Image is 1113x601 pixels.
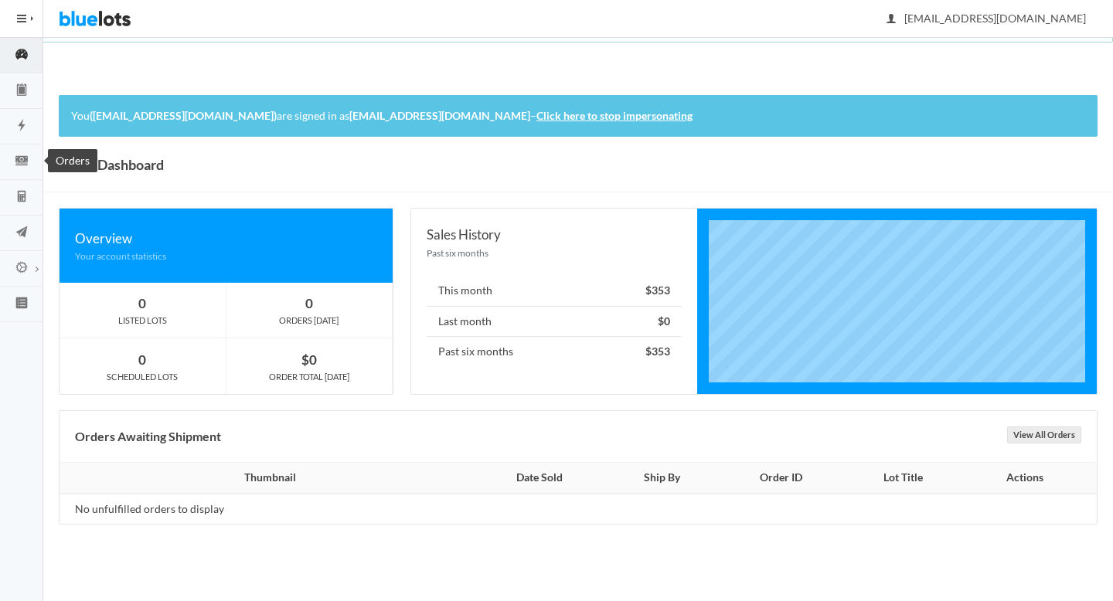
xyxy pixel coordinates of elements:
[427,276,681,307] li: This month
[60,314,226,328] div: LISTED LOTS
[59,153,164,176] h1: Seller Dashboard
[60,494,472,525] td: No unfulfilled orders to display
[427,336,681,367] li: Past six months
[301,351,317,368] strong: $0
[536,109,693,122] a: Click here to stop impersonating
[75,228,377,249] div: Overview
[962,463,1097,494] th: Actions
[138,351,146,368] strong: 0
[427,224,681,245] div: Sales History
[305,295,313,311] strong: 0
[90,109,277,122] strong: ([EMAIL_ADDRESS][DOMAIN_NAME])
[645,345,670,358] strong: $353
[883,12,899,27] ion-icon: person
[472,463,607,494] th: Date Sold
[645,284,670,297] strong: $353
[658,314,670,328] strong: $0
[226,370,393,384] div: ORDER TOTAL [DATE]
[75,249,377,263] div: Your account statistics
[60,370,226,384] div: SCHEDULED LOTS
[427,306,681,338] li: Last month
[138,295,146,311] strong: 0
[607,463,718,494] th: Ship By
[887,12,1086,25] span: [EMAIL_ADDRESS][DOMAIN_NAME]
[226,314,393,328] div: ORDERS [DATE]
[60,463,472,494] th: Thumbnail
[427,246,681,260] div: Past six months
[1007,426,1081,443] a: View All Orders
[844,463,962,494] th: Lot Title
[71,107,1085,125] p: You are signed in as –
[48,149,97,172] div: Orders
[349,109,530,122] strong: [EMAIL_ADDRESS][DOMAIN_NAME]
[718,463,844,494] th: Order ID
[75,429,221,443] b: Orders Awaiting Shipment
